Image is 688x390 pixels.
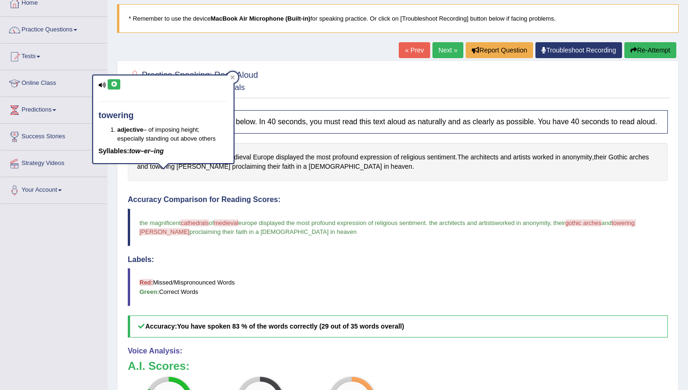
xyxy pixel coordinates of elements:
[253,152,274,162] span: Click to see word definition
[495,219,550,226] span: worked in anonymity
[470,152,498,162] span: Click to see word definition
[332,152,358,162] span: Click to see word definition
[129,147,164,155] em: tow–er–ing
[553,219,565,226] span: their
[128,315,668,337] h5: Accuracy:
[624,42,676,58] button: Re-Attempt
[117,4,679,33] blockquote: * Remember to use the device for speaking practice. Or click on [Troubleshoot Recording] button b...
[532,152,553,162] span: Click to see word definition
[601,219,612,226] span: and
[550,219,552,226] span: ,
[190,228,357,235] span: proclaiming their faith in a [DEMOGRAPHIC_DATA] in heaven
[0,150,107,174] a: Strategy Videos
[608,152,627,162] span: Click to see word definition
[225,152,251,162] span: Click to see word definition
[425,219,427,226] span: .
[429,219,495,226] span: the architects and artists
[500,152,511,162] span: Click to see word definition
[562,152,592,162] span: Click to see word definition
[0,17,107,40] a: Practice Questions
[0,70,107,94] a: Online Class
[316,152,330,162] span: Click to see word definition
[629,152,649,162] span: Click to see word definition
[535,42,622,58] a: Troubleshoot Recording
[232,162,266,172] span: Click to see word definition
[466,42,533,58] button: Report Question
[128,255,668,264] h4: Labels:
[0,177,107,201] a: Your Account
[309,162,382,172] span: Click to see word definition
[128,195,668,204] h4: Accuracy Comparison for Reading Scores:
[391,162,412,172] span: Click to see word definition
[0,44,107,67] a: Tests
[128,143,668,181] div: . , .
[139,219,181,226] span: the magnificent
[303,162,307,172] span: Click to see word definition
[427,152,456,162] span: Click to see word definition
[209,219,214,226] span: of
[394,152,399,162] span: Click to see word definition
[128,268,668,306] blockquote: Missed/Mispronounced Words Correct Words
[139,288,159,295] b: Green:
[513,152,530,162] span: Click to see word definition
[128,360,190,372] b: A.I. Scores:
[99,111,228,120] h4: towering
[384,162,389,172] span: Click to see word definition
[306,152,315,162] span: Click to see word definition
[432,42,463,58] a: Next »
[117,125,228,143] li: – of imposing height; especially standing out above others
[268,162,280,172] span: Click to see word definition
[139,279,153,286] b: Red:
[0,97,107,120] a: Predictions
[296,162,301,172] span: Click to see word definition
[214,219,238,226] span: medieval
[238,219,425,226] span: europe displayed the most profound expression of religious sentiment
[117,126,144,133] b: adjective
[139,219,636,235] span: towering [PERSON_NAME]
[565,219,601,226] span: gothic arches
[360,152,392,162] span: Click to see word definition
[457,152,468,162] span: Click to see word definition
[181,219,209,226] span: cathedrals
[282,162,294,172] span: Click to see word definition
[128,347,668,355] h4: Voice Analysis:
[0,124,107,147] a: Success Stories
[399,42,430,58] a: « Prev
[276,152,304,162] span: Click to see word definition
[401,152,425,162] span: Click to see word definition
[99,148,228,155] h5: Syllables:
[594,152,607,162] span: Click to see word definition
[555,152,560,162] span: Click to see word definition
[128,110,668,134] h4: Look at the text below. In 40 seconds, you must read this text aloud as naturally and as clearly ...
[177,322,404,330] b: You have spoken 83 % of the words correctly (29 out of 35 words overall)
[211,15,310,22] b: MacBook Air Microphone (Built-in)
[128,68,258,92] h2: Practice Speaking: Read Aloud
